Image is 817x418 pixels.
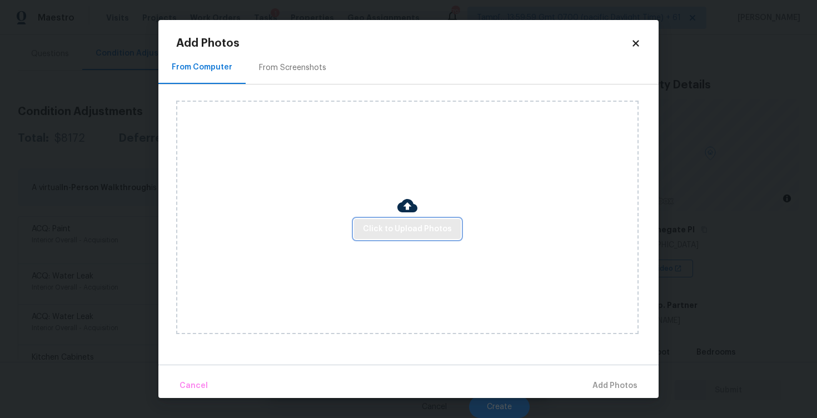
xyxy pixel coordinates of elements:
[172,62,232,73] div: From Computer
[397,196,417,216] img: Cloud Upload Icon
[259,62,326,73] div: From Screenshots
[175,374,212,398] button: Cancel
[354,219,461,240] button: Click to Upload Photos
[180,379,208,393] span: Cancel
[176,38,631,49] h2: Add Photos
[363,222,452,236] span: Click to Upload Photos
